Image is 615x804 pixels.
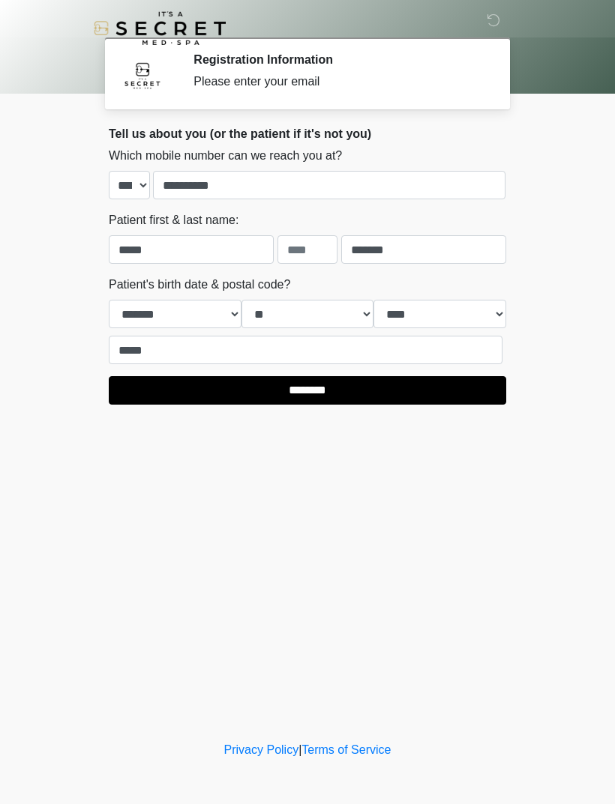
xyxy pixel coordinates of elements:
[193,52,484,67] h2: Registration Information
[109,127,506,141] h2: Tell us about you (or the patient if it's not you)
[109,276,290,294] label: Patient's birth date & postal code?
[94,11,226,45] img: It's A Secret Med Spa Logo
[120,52,165,97] img: Agent Avatar
[301,743,391,756] a: Terms of Service
[298,743,301,756] a: |
[109,211,238,229] label: Patient first & last name:
[224,743,299,756] a: Privacy Policy
[193,73,484,91] div: Please enter your email
[109,147,342,165] label: Which mobile number can we reach you at?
